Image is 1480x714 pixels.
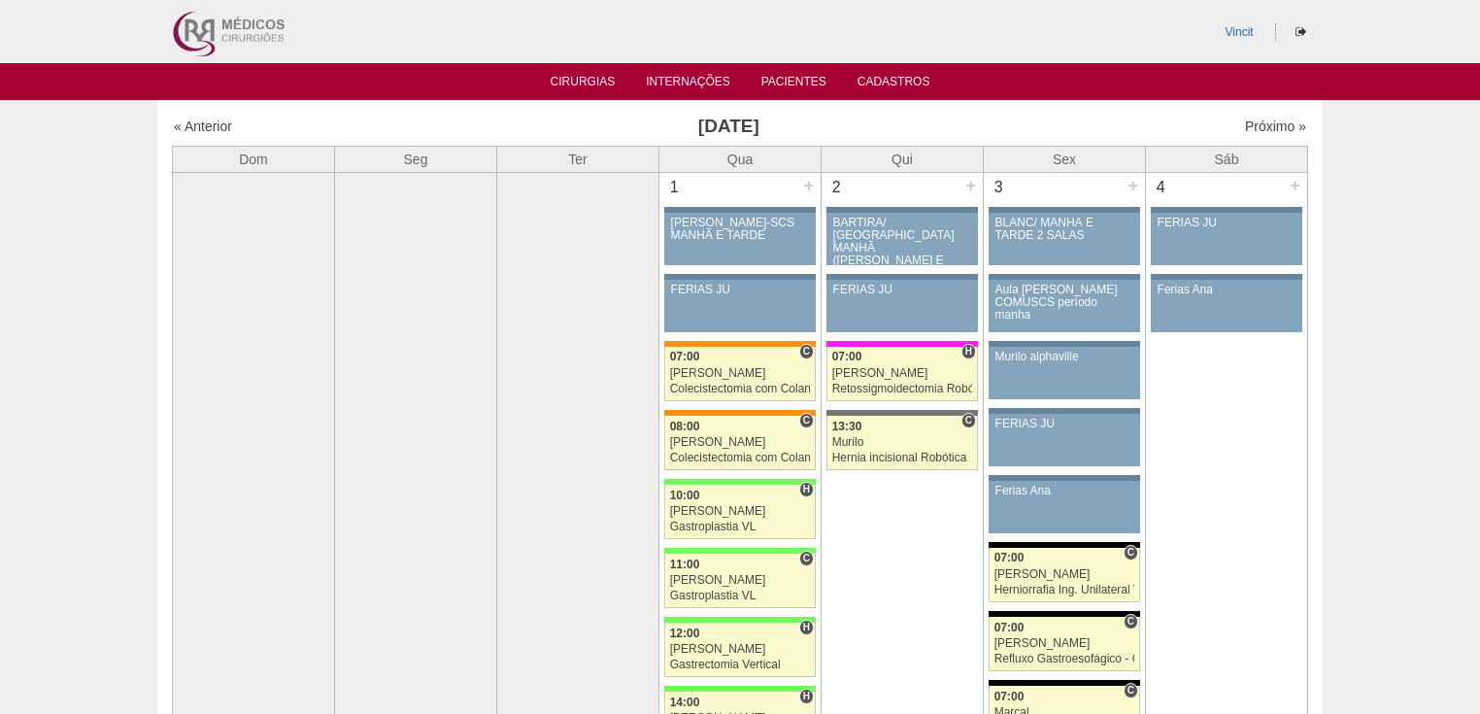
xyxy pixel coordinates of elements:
[994,584,1135,596] div: Herniorrafia Ing. Unilateral VL
[989,542,1140,548] div: Key: Blanc
[994,690,1025,703] span: 07:00
[670,436,811,449] div: [PERSON_NAME]
[994,653,1135,665] div: Refluxo Gastroesofágico - Cirurgia VL
[822,146,984,172] th: Qui
[1146,146,1308,172] th: Sáb
[989,408,1140,414] div: Key: Aviso
[826,341,978,347] div: Key: Pro Matre
[664,341,816,347] div: Key: São Luiz - SCS
[664,280,816,332] a: FERIAS JU
[664,207,816,213] div: Key: Aviso
[446,113,1012,141] h3: [DATE]
[994,551,1025,564] span: 07:00
[961,413,976,428] span: Consultório
[497,146,659,172] th: Ter
[1151,274,1302,280] div: Key: Aviso
[995,485,1134,497] div: Ferias Ana
[989,347,1140,399] a: Murilo alphaville
[994,621,1025,634] span: 07:00
[1226,25,1254,39] a: Vincit
[664,416,816,470] a: C 08:00 [PERSON_NAME] Colecistectomia com Colangiografia VL
[671,284,810,296] div: FERIAS JU
[664,274,816,280] div: Key: Aviso
[800,173,817,198] div: +
[670,420,700,433] span: 08:00
[858,75,930,94] a: Cadastros
[995,217,1134,242] div: BLANC/ MANHÃ E TARDE 2 SALAS
[670,505,811,518] div: [PERSON_NAME]
[1124,614,1138,629] span: Consultório
[1151,213,1302,265] a: FERIAS JU
[664,548,816,554] div: Key: Brasil
[664,410,816,416] div: Key: São Luiz - SCS
[799,551,814,566] span: Consultório
[173,146,335,172] th: Dom
[832,436,973,449] div: Murilo
[826,347,978,401] a: H 07:00 [PERSON_NAME] Retossigmoidectomia Robótica
[832,383,973,395] div: Retossigmoidectomia Robótica
[989,274,1140,280] div: Key: Aviso
[961,344,976,359] span: Hospital
[761,75,826,94] a: Pacientes
[995,418,1134,430] div: FERIAS JU
[989,213,1140,265] a: BLANC/ MANHÃ E TARDE 2 SALAS
[1151,207,1302,213] div: Key: Aviso
[670,350,700,363] span: 07:00
[664,347,816,401] a: C 07:00 [PERSON_NAME] Colecistectomia com Colangiografia VL
[670,558,700,571] span: 11:00
[984,173,1014,202] div: 3
[995,284,1134,323] div: Aula [PERSON_NAME] COMUSCS período manha
[833,284,972,296] div: FERIAS JU
[670,383,811,395] div: Colecistectomia com Colangiografia VL
[1124,545,1138,561] span: Consultório
[826,274,978,280] div: Key: Aviso
[989,341,1140,347] div: Key: Aviso
[989,611,1140,617] div: Key: Blanc
[670,696,700,709] span: 14:00
[989,414,1140,466] a: FERIAS JU
[799,344,814,359] span: Consultório
[664,479,816,485] div: Key: Brasil
[989,680,1140,686] div: Key: Blanc
[832,452,973,464] div: Hernia incisional Robótica
[1158,217,1296,229] div: FERIAS JU
[1146,173,1176,202] div: 4
[664,485,816,539] a: H 10:00 [PERSON_NAME] Gastroplastia VL
[799,620,814,635] span: Hospital
[670,574,811,587] div: [PERSON_NAME]
[1158,284,1296,296] div: Ferias Ana
[989,548,1140,602] a: C 07:00 [PERSON_NAME] Herniorrafia Ing. Unilateral VL
[659,146,822,172] th: Qua
[826,280,978,332] a: FERIAS JU
[1295,26,1306,38] i: Sair
[1287,173,1303,198] div: +
[799,482,814,497] span: Hospital
[962,173,979,198] div: +
[670,659,811,671] div: Gastrectomia Vertical
[1125,173,1141,198] div: +
[833,217,972,293] div: BARTIRA/ [GEOGRAPHIC_DATA] MANHÃ ([PERSON_NAME] E ANA)/ SANTA JOANA -TARDE
[995,351,1134,363] div: Murilo alphaville
[826,410,978,416] div: Key: Santa Catarina
[670,367,811,380] div: [PERSON_NAME]
[994,637,1135,650] div: [PERSON_NAME]
[994,568,1135,581] div: [PERSON_NAME]
[664,213,816,265] a: [PERSON_NAME]-SCS MANHÃ E TARDE
[989,280,1140,332] a: Aula [PERSON_NAME] COMUSCS período manha
[670,590,811,602] div: Gastroplastia VL
[659,173,690,202] div: 1
[826,213,978,265] a: BARTIRA/ [GEOGRAPHIC_DATA] MANHÃ ([PERSON_NAME] E ANA)/ SANTA JOANA -TARDE
[1124,683,1138,698] span: Consultório
[670,521,811,533] div: Gastroplastia VL
[664,554,816,608] a: C 11:00 [PERSON_NAME] Gastroplastia VL
[664,617,816,623] div: Key: Brasil
[832,350,862,363] span: 07:00
[670,627,700,640] span: 12:00
[989,617,1140,671] a: C 07:00 [PERSON_NAME] Refluxo Gastroesofágico - Cirurgia VL
[670,452,811,464] div: Colecistectomia com Colangiografia VL
[989,207,1140,213] div: Key: Aviso
[664,623,816,677] a: H 12:00 [PERSON_NAME] Gastrectomia Vertical
[646,75,730,94] a: Internações
[984,146,1146,172] th: Sex
[832,367,973,380] div: [PERSON_NAME]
